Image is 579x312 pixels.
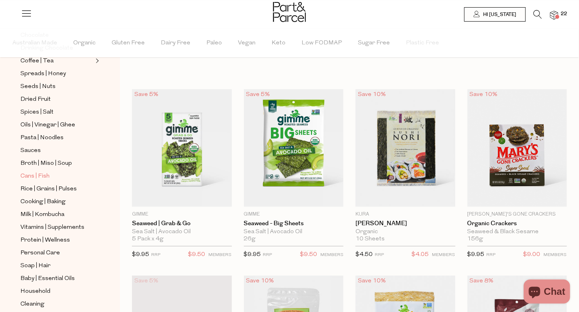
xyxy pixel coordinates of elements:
span: Cans | Fish [20,172,50,181]
span: Organic [73,29,96,57]
span: Keto [272,29,286,57]
small: RRP [487,253,496,257]
span: Spices | Salt [20,108,54,117]
span: Pasta | Noodles [20,133,64,143]
span: Australian Made [12,29,57,57]
img: Part&Parcel [273,2,306,22]
a: Cooking | Baking [20,197,93,207]
span: Soap | Hair [20,261,50,271]
img: Organic Crackers [467,89,567,207]
a: 22 [550,11,558,19]
span: Gluten Free [112,29,145,57]
span: Vegan [238,29,256,57]
img: Seaweed - Big Sheets [244,89,344,207]
div: Seaweed & Black Sesame [467,228,567,236]
a: Baby | Essential Oils [20,274,93,284]
div: Save 5% [244,89,273,100]
span: $9.95 [244,252,261,258]
span: Protein | Wellness [20,236,70,245]
div: Save 5% [132,276,161,286]
span: Vitamins | Supplements [20,223,84,232]
a: Rice | Grains | Pulses [20,184,93,194]
div: Sea Salt | Avocado Oil [132,228,232,236]
div: Sea Salt | Avocado Oil [244,228,344,236]
a: Organic Crackers [467,220,567,227]
a: Hi [US_STATE] [464,7,526,22]
inbox-online-store-chat: Shopify online store chat [521,280,573,306]
small: RRP [263,253,272,257]
a: Oils | Vinegar | Ghee [20,120,93,130]
span: Rice | Grains | Pulses [20,184,77,194]
span: Oils | Vinegar | Ghee [20,120,75,130]
a: Seaweed - Big Sheets [244,220,344,227]
span: Milk | Kombucha [20,210,64,220]
a: Cans | Fish [20,171,93,181]
a: [PERSON_NAME] [355,220,455,227]
button: Expand/Collapse Coffee | Tea [94,56,99,66]
div: Save 10% [467,89,500,100]
span: 22 [559,10,569,18]
a: Dried Fruit [20,94,93,104]
span: $4.05 [412,250,429,260]
small: MEMBERS [320,253,343,257]
a: Personal Care [20,248,93,258]
span: Spreads | Honey [20,69,66,79]
span: $9.50 [188,250,206,260]
span: Cooking | Baking [20,197,66,207]
div: Save 8% [467,276,496,286]
span: Broth | Miso | Soup [20,159,72,168]
small: MEMBERS [209,253,232,257]
span: Personal Care [20,248,60,258]
span: Baby | Essential Oils [20,274,75,284]
small: MEMBERS [432,253,455,257]
p: Gimme [244,211,344,218]
span: Plastic Free [406,29,439,57]
span: Hi [US_STATE] [481,11,517,18]
span: Seeds | Nuts [20,82,56,92]
span: Paleo [206,29,222,57]
span: Sauces [20,146,41,156]
span: $9.50 [300,250,317,260]
span: 156g [467,236,483,243]
p: [PERSON_NAME]'s Gone Crackers [467,211,567,218]
a: Pasta | Noodles [20,133,93,143]
span: 10 Sheets [355,236,385,243]
p: Gimme [132,211,232,218]
span: $9.95 [132,252,149,258]
span: Low FODMAP [301,29,342,57]
span: Sugar Free [358,29,390,57]
p: Kura [355,211,455,218]
small: RRP [151,253,160,257]
span: Household [20,287,50,296]
span: Dried Fruit [20,95,51,104]
span: 5 Pack x 4g [132,236,164,243]
span: 26g [244,236,256,243]
a: Spices | Salt [20,107,93,117]
small: RRP [375,253,384,257]
a: Cleaning [20,299,93,309]
a: Broth | Miso | Soup [20,158,93,168]
div: Save 5% [132,89,161,100]
img: Seaweed | Grab & Go [132,89,232,207]
a: Coffee | Tea [20,56,93,66]
a: Household [20,286,93,296]
small: MEMBERS [544,253,567,257]
div: Organic [355,228,455,236]
a: Protein | Wellness [20,235,93,245]
a: Seaweed | Grab & Go [132,220,232,227]
span: Coffee | Tea [20,56,54,66]
span: Dairy Free [161,29,190,57]
a: Vitamins | Supplements [20,222,93,232]
span: $9.00 [523,250,541,260]
a: Seeds | Nuts [20,82,93,92]
a: Milk | Kombucha [20,210,93,220]
span: $9.95 [467,252,485,258]
span: Cleaning [20,300,44,309]
div: Save 10% [244,276,277,286]
span: $4.50 [355,252,373,258]
a: Spreads | Honey [20,69,93,79]
div: Save 10% [355,89,388,100]
a: Sauces [20,146,93,156]
img: Sushi Nori [355,89,455,207]
div: Save 10% [355,276,388,286]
